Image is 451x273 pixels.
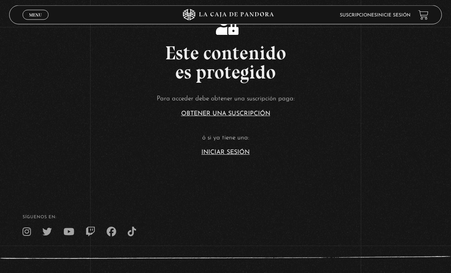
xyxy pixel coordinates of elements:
span: Menu [29,13,42,17]
a: Suscripciones [340,13,377,18]
a: Iniciar Sesión [201,150,250,156]
a: View your shopping cart [418,10,428,20]
span: Cerrar [27,19,45,25]
a: Inicie sesión [377,13,410,18]
a: Obtener una suscripción [181,111,270,117]
h4: SÍguenos en: [23,216,428,220]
